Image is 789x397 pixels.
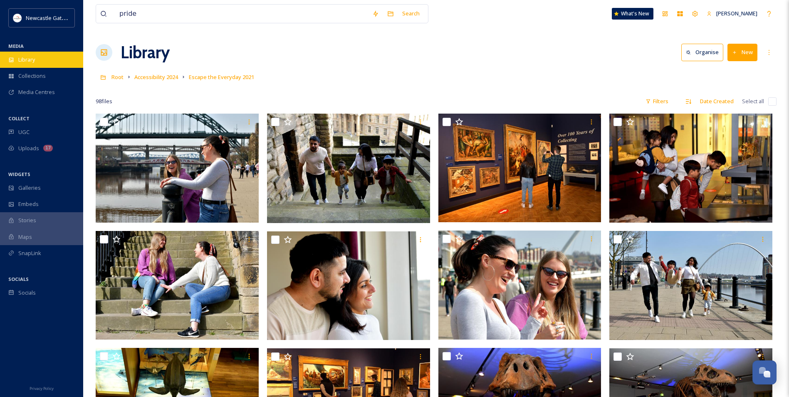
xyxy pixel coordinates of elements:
[43,145,53,151] div: 17
[18,216,36,224] span: Stories
[96,231,259,340] img: NGI, Visit England (51).jpg
[8,276,29,282] span: SOCIALS
[609,231,772,340] img: NGI, Visit England (30).jpg
[267,114,430,223] img: NGI, Visit England (47).jpg
[752,360,777,385] button: Open Chat
[18,249,41,257] span: SnapLink
[18,289,36,297] span: Socials
[134,73,178,81] span: Accessibility 2024
[134,72,178,82] a: Accessibility 2024
[18,128,30,136] span: UGC
[121,40,170,65] a: Library
[8,171,30,177] span: WIDGETS
[18,72,46,80] span: Collections
[96,97,112,105] span: 98 file s
[742,97,764,105] span: Select all
[641,93,673,109] div: Filters
[438,114,601,222] img: NGI, Visit England 2 (19).jpg
[438,231,601,340] img: NGI, Visit England (26).jpg
[612,8,653,20] a: What's New
[96,114,259,223] img: NGI - Visit England 3 (24).jpg
[267,231,430,340] img: NGI, Visit England (1).jpg
[398,5,424,22] div: Search
[111,73,124,81] span: Root
[115,5,368,23] input: Search your library
[30,383,54,393] a: Privacy Policy
[18,233,32,241] span: Maps
[18,144,39,152] span: Uploads
[727,44,757,61] button: New
[13,14,22,22] img: DqD9wEUd_400x400.jpg
[189,73,254,81] span: Escape the Everyday 2021
[18,88,55,96] span: Media Centres
[189,72,254,82] a: Escape the Everyday 2021
[18,184,41,192] span: Galleries
[18,200,39,208] span: Embeds
[30,386,54,391] span: Privacy Policy
[702,5,762,22] a: [PERSON_NAME]
[111,72,124,82] a: Root
[696,93,738,109] div: Date Created
[8,115,30,122] span: COLLECT
[26,14,102,22] span: Newcastle Gateshead Initiative
[681,44,723,61] button: Organise
[609,114,772,223] img: NGI, Visit England (10).jpg
[716,10,757,17] span: [PERSON_NAME]
[8,43,24,49] span: MEDIA
[18,56,35,64] span: Library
